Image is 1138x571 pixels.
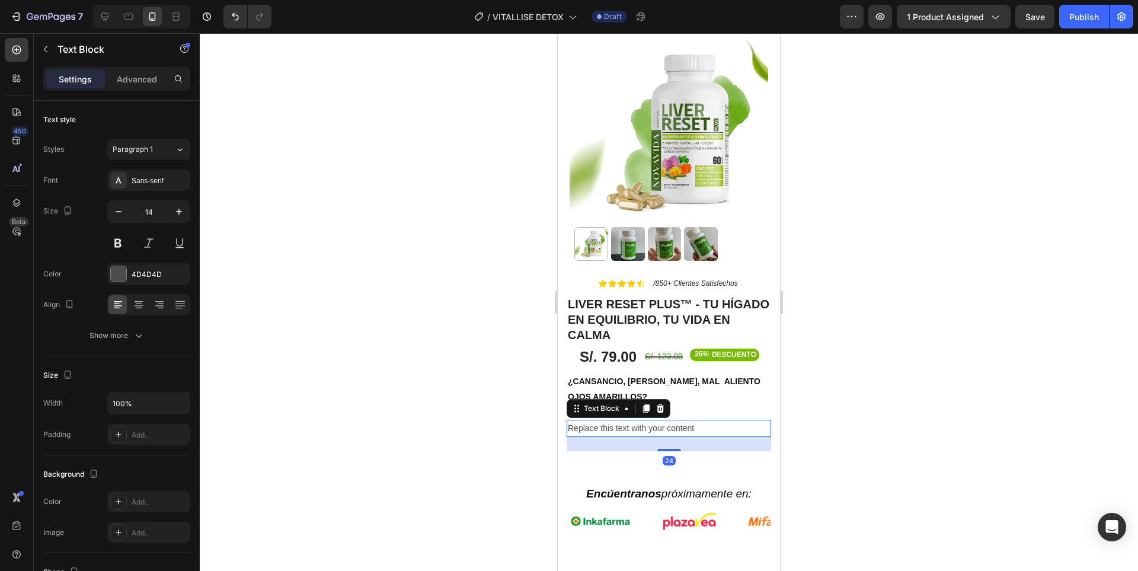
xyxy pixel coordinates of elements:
span: 1 product assigned [907,11,984,23]
span: / [487,11,490,23]
p: 7 [78,9,83,24]
div: Publish [1069,11,1099,23]
div: Add... [132,528,187,538]
button: Publish [1059,5,1109,28]
div: Add... [132,497,187,508]
div: Width [43,398,63,409]
div: Show more [89,330,145,342]
input: Auto [108,393,190,414]
p: Advanced [117,73,157,85]
span: VITALLISE DETOX [493,11,564,23]
button: Save [1015,5,1054,28]
div: Color [43,269,62,279]
div: Undo/Redo [223,5,271,28]
span: Paragraph 1 [113,144,153,155]
div: 450 [11,126,28,136]
div: 4D4D4D [132,269,187,280]
div: Size [43,368,75,384]
div: Beta [9,217,28,227]
div: Text style [43,114,76,125]
div: Size [43,203,75,219]
div: Background [43,467,101,483]
p: Settings [59,73,92,85]
div: Align [43,297,76,313]
p: Text Block [57,42,158,56]
button: 7 [5,5,88,28]
img: [object Object] [188,468,253,508]
button: Paragraph 1 [107,139,190,160]
div: Image [43,527,64,538]
div: Add... [132,430,187,441]
div: Padding [43,429,71,440]
div: Color [43,496,62,507]
span: Draft [604,11,622,22]
span: Save [1025,12,1045,22]
div: Styles [43,144,64,155]
div: Font [43,175,58,186]
iframe: Design area [558,33,780,571]
button: 1 product assigned [897,5,1011,28]
button: Show more [43,325,190,346]
div: Open Intercom Messenger [1098,513,1126,541]
div: Sans-serif [132,176,187,186]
